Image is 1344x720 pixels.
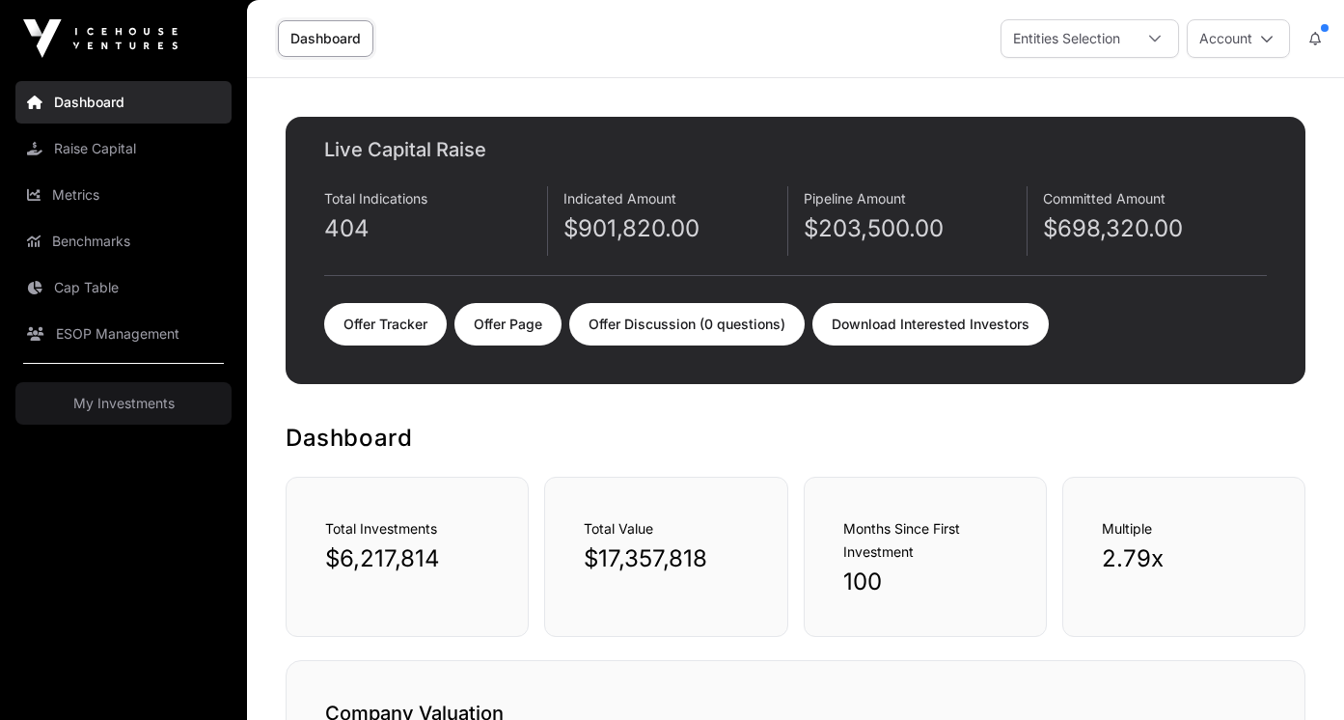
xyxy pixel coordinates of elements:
span: Total Value [584,520,653,537]
p: 2.79x [1102,543,1266,574]
span: Total Indications [324,190,427,207]
p: $698,320.00 [1043,213,1267,244]
a: Dashboard [278,20,373,57]
button: Account [1187,19,1290,58]
a: Download Interested Investors [812,303,1049,346]
iframe: Chat Widget [1248,627,1344,720]
img: Icehouse Ventures Logo [23,19,178,58]
a: Offer Page [454,303,562,346]
span: Total Investments [325,520,437,537]
a: ESOP Management [15,313,232,355]
h1: Dashboard [286,423,1305,454]
a: Cap Table [15,266,232,309]
a: Offer Tracker [324,303,447,346]
span: Indicated Amount [563,190,676,207]
span: Pipeline Amount [804,190,906,207]
a: Raise Capital [15,127,232,170]
a: My Investments [15,382,232,425]
p: $6,217,814 [325,543,489,574]
p: 100 [843,567,1007,597]
a: Benchmarks [15,220,232,263]
div: Entities Selection [1001,20,1132,57]
h2: Live Capital Raise [324,136,1267,163]
a: Dashboard [15,81,232,124]
span: Months Since First Investment [843,520,960,560]
a: Metrics [15,174,232,216]
a: Offer Discussion (0 questions) [569,303,805,346]
span: Multiple [1102,520,1152,537]
p: 404 [324,213,547,244]
p: $901,820.00 [563,213,786,244]
p: $17,357,818 [584,543,748,574]
span: Committed Amount [1043,190,1166,207]
p: $203,500.00 [804,213,1027,244]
